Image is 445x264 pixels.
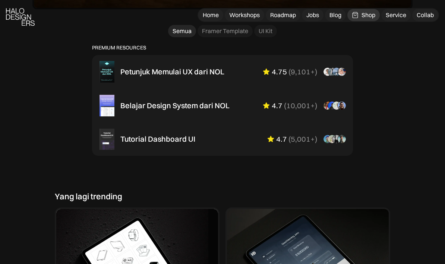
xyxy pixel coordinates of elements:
[288,135,291,144] div: (
[325,9,346,21] a: Blog
[94,57,351,87] a: Petunjuk Memulai UX dari NOL4.75(9,101+)
[55,191,122,201] div: Yang lagi trending
[198,9,223,21] a: Home
[315,101,317,110] div: )
[229,11,260,19] div: Workshops
[94,90,351,121] a: Belajar Design System dari NOL4.7(10,001+)
[315,135,317,144] div: )
[270,11,296,19] div: Roadmap
[203,11,219,19] div: Home
[315,67,317,76] div: )
[329,11,341,19] div: Blog
[225,9,264,21] a: Workshops
[381,9,411,21] a: Service
[288,67,291,76] div: (
[120,135,195,144] div: Tutorial Dashboard UI
[284,101,286,110] div: (
[417,11,434,19] div: Collab
[276,135,287,144] div: 4.7
[202,27,248,35] div: Framer Template
[347,9,380,21] a: Shop
[306,11,319,19] div: Jobs
[173,27,192,35] div: Semua
[266,9,300,21] a: Roadmap
[272,101,283,110] div: 4.7
[286,101,315,110] div: 10,001+
[120,101,230,110] div: Belajar Design System dari NOL
[386,11,406,19] div: Service
[412,9,438,21] a: Collab
[120,67,224,76] div: Petunjuk Memulai UX dari NOL
[302,9,324,21] a: Jobs
[94,124,351,155] a: Tutorial Dashboard UI4.7(5,001+)
[291,135,315,144] div: 5,001+
[291,67,315,76] div: 9,101+
[272,67,287,76] div: 4.75
[362,11,375,19] div: Shop
[92,45,353,51] p: PREMIUM RESOURCES
[259,27,272,35] div: UI Kit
